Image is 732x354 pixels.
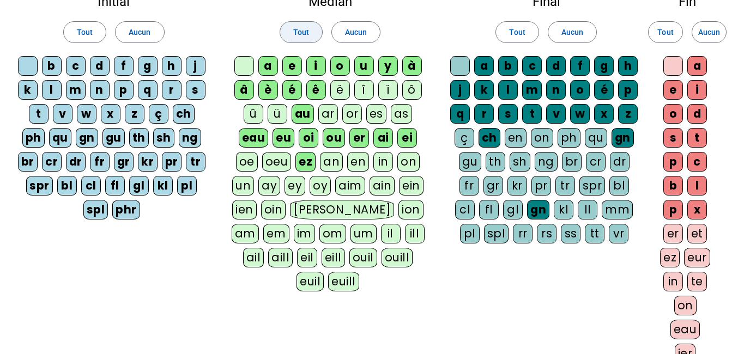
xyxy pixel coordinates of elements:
div: bl [57,176,77,196]
div: kr [138,152,158,172]
div: eau [239,128,269,148]
div: c [522,56,542,76]
div: n [546,80,566,100]
div: spl [83,200,108,219]
div: x [101,104,120,124]
div: ç [149,104,168,124]
div: oeu [262,152,292,172]
div: x [594,104,614,124]
div: r [474,104,494,124]
div: ou [323,128,345,148]
span: Aucun [345,26,367,39]
div: an [320,152,343,172]
div: v [546,104,566,124]
div: th [129,128,149,148]
div: oin [261,200,286,219]
div: q [138,80,158,100]
div: é [282,80,302,100]
div: fr [459,176,479,196]
button: Aucun [115,21,164,43]
div: et [687,224,707,243]
div: ien [232,200,257,219]
span: Aucun [129,26,150,39]
div: aim [335,176,365,196]
div: vr [609,224,628,243]
div: oy [310,176,331,196]
div: t [687,128,707,148]
div: ai [373,128,393,148]
div: a [258,56,278,76]
span: Tout [77,26,93,39]
div: pl [460,224,480,243]
div: on [531,128,553,148]
div: ouil [349,248,377,267]
div: w [570,104,590,124]
div: j [450,80,470,100]
div: ï [378,80,398,100]
div: en [347,152,369,172]
div: dr [610,152,630,172]
div: v [53,104,72,124]
div: cl [81,176,101,196]
span: Aucun [561,26,583,39]
div: m [522,80,542,100]
div: euill [328,272,359,291]
div: q [450,104,470,124]
div: o [570,80,590,100]
div: pr [531,176,551,196]
div: on [397,152,420,172]
div: gn [76,128,98,148]
div: gl [503,200,523,219]
div: om [319,224,346,243]
div: br [562,152,582,172]
div: h [162,56,182,76]
div: oi [299,128,318,148]
div: j [186,56,205,76]
div: er [663,224,683,243]
div: g [138,56,158,76]
div: on [674,296,697,315]
div: b [498,56,518,76]
div: p [618,80,638,100]
div: r [162,80,182,100]
div: th [486,152,505,172]
div: î [354,80,374,100]
div: l [42,80,62,100]
div: l [687,176,707,196]
div: in [663,272,683,291]
div: k [474,80,494,100]
div: tt [585,224,604,243]
div: ail [243,248,264,267]
div: eil [297,248,317,267]
div: gl [129,176,149,196]
div: â [234,80,254,100]
div: spr [26,176,53,196]
div: gn [527,200,549,219]
div: z [618,104,638,124]
div: p [663,200,683,219]
div: ain [370,176,395,196]
div: cr [586,152,606,172]
div: û [244,104,263,124]
div: eill [322,248,345,267]
div: ë [330,80,350,100]
div: ph [22,128,45,148]
button: Tout [280,21,323,43]
div: ouill [382,248,413,267]
div: t [29,104,49,124]
div: im [294,224,315,243]
button: Aucun [548,21,597,43]
div: o [663,104,683,124]
div: ar [318,104,338,124]
span: Aucun [698,26,720,39]
div: er [349,128,369,148]
div: br [18,152,38,172]
div: fl [479,200,499,219]
div: s [186,80,205,100]
div: ll [578,200,597,219]
div: p [663,152,683,172]
div: euil [297,272,324,291]
div: ein [399,176,424,196]
div: fr [90,152,110,172]
div: spl [484,224,509,243]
